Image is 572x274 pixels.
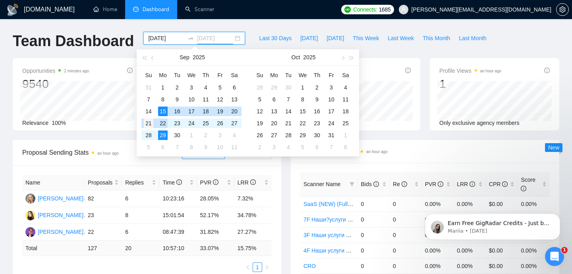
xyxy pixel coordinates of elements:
td: 2025-11-05 [296,141,310,153]
td: 2025-10-10 [213,141,227,153]
a: homeHome [93,6,117,13]
div: 12 [215,95,225,104]
td: 2025-10-07 [170,141,184,153]
td: 2025-10-05 [253,93,267,105]
a: 4F Наши услуги + не совсем наша ЦА (минус наша ЦА) [303,247,447,254]
td: 2025-10-01 [296,82,310,93]
td: 2025-10-24 [324,117,338,129]
div: 6 [312,142,322,152]
span: info-circle [213,179,218,185]
td: 23 [85,207,122,224]
td: 2025-10-11 [338,93,353,105]
td: 0.00% [422,196,454,212]
span: info-circle [250,179,256,185]
span: 100% [52,120,66,126]
div: 17 [327,107,336,116]
span: info-circle [405,68,411,73]
div: 7 [144,95,153,104]
div: 1 [298,83,307,92]
div: 4 [284,142,293,152]
span: Proposals [88,178,113,187]
th: Mo [156,69,170,82]
span: [DATE] [327,34,344,43]
td: 0 [390,196,422,212]
iframe: Intercom notifications message [413,197,572,253]
div: 7 [284,95,293,104]
button: Last Month [454,32,491,45]
button: setting [556,3,569,16]
span: info-circle [176,179,182,185]
span: New [548,144,559,151]
span: Last Month [459,34,486,43]
td: 2025-09-14 [141,105,156,117]
iframe: Intercom live chat [545,247,564,266]
span: Opportunities [22,66,89,76]
span: Re [393,181,407,187]
div: [PERSON_NAME] [38,211,83,220]
span: LRR [457,181,475,187]
span: to [187,35,194,41]
div: 22 [158,119,168,128]
td: 2025-10-30 [310,129,324,141]
td: 2025-10-27 [267,129,281,141]
span: Score [521,177,535,192]
span: This Month [423,34,450,43]
th: Fr [213,69,227,82]
div: 22 [298,119,307,128]
span: Profile Views [439,66,501,76]
div: 8 [187,142,196,152]
div: 28 [255,83,265,92]
div: 21 [284,119,293,128]
th: Sa [227,69,242,82]
div: 30 [312,130,322,140]
td: 2025-10-14 [281,105,296,117]
td: 2025-11-01 [338,129,353,141]
th: Th [199,69,213,82]
div: 6 [269,95,279,104]
td: 2025-10-05 [141,141,156,153]
th: We [184,69,199,82]
td: 2025-09-28 [141,129,156,141]
span: left [245,265,250,270]
span: info-circle [502,181,508,187]
td: 0.00% [454,196,486,212]
div: 3 [269,142,279,152]
span: This Week [353,34,379,43]
span: 1685 [379,5,391,14]
button: Sep [180,49,189,65]
div: 6 [230,83,239,92]
a: SaaS (NEW) (Full text search) [303,201,378,207]
div: 30 [172,130,182,140]
div: 14 [284,107,293,116]
td: 2025-10-09 [310,93,324,105]
span: info-circle [127,68,133,73]
td: 10:23:16 [159,190,197,207]
div: 16 [172,107,182,116]
td: 2025-08-31 [141,82,156,93]
div: 5 [144,142,153,152]
div: 12 [255,107,265,116]
span: info-circle [470,181,475,187]
div: 24 [327,119,336,128]
div: 7 [327,142,336,152]
img: upwork-logo.png [344,6,351,13]
td: 2025-10-19 [253,117,267,129]
td: 2025-10-02 [310,82,324,93]
div: 21 [144,119,153,128]
td: 2025-10-01 [184,129,199,141]
td: 2025-10-10 [324,93,338,105]
div: 27 [269,130,279,140]
td: 2025-09-30 [281,82,296,93]
div: 19 [255,119,265,128]
span: Earn Free GigRadar Credits - Just by Sharing Your Story! 💬 Want more credits for sending proposal... [35,23,137,219]
td: 2025-09-22 [156,117,170,129]
button: Oct [292,49,300,65]
td: 2025-09-20 [227,105,242,117]
li: 1 [253,262,262,272]
div: 4 [230,130,239,140]
td: 2025-09-29 [267,82,281,93]
div: 9 [201,142,211,152]
td: 7.32% [234,190,272,207]
a: 3F Наши услуги + не известна ЦА (минус наша ЦА) [303,232,436,238]
div: 29 [269,83,279,92]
